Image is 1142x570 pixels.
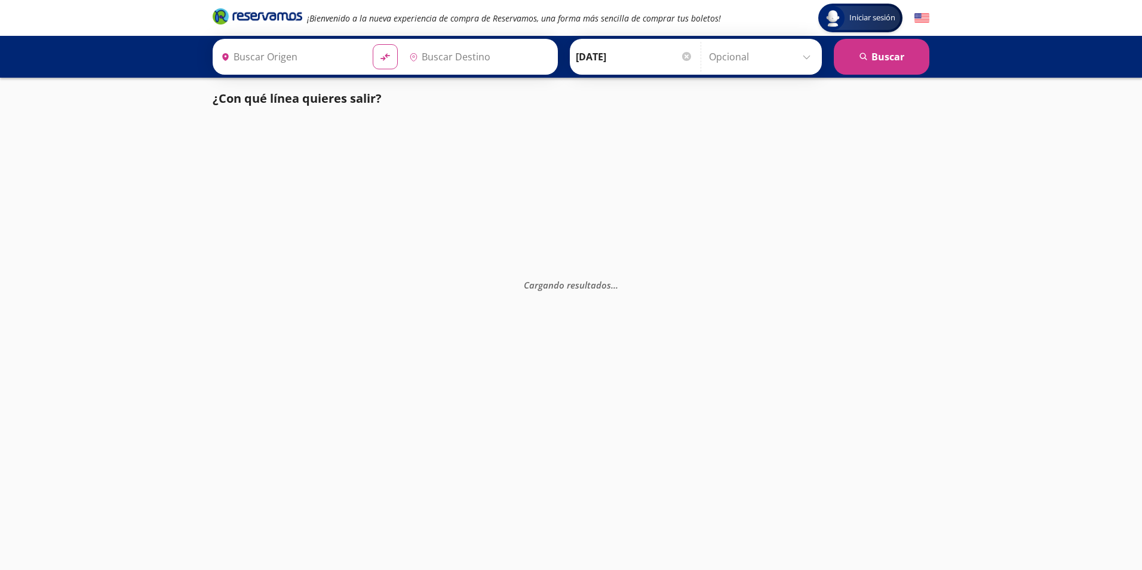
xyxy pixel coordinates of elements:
em: ¡Bienvenido a la nueva experiencia de compra de Reservamos, una forma más sencilla de comprar tus... [307,13,721,24]
input: Elegir Fecha [576,42,693,72]
i: Brand Logo [213,7,302,25]
a: Brand Logo [213,7,302,29]
input: Opcional [709,42,816,72]
p: ¿Con qué línea quieres salir? [213,90,382,108]
input: Buscar Destino [404,42,551,72]
em: Cargando resultados [524,279,618,291]
span: . [616,279,618,291]
button: English [914,11,929,26]
input: Buscar Origen [216,42,363,72]
span: . [611,279,613,291]
span: . [613,279,616,291]
span: Iniciar sesión [845,12,900,24]
button: Buscar [834,39,929,75]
